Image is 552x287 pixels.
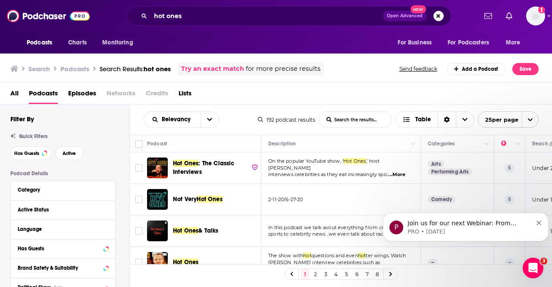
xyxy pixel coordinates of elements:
[10,146,52,160] button: Has Guests
[135,259,143,266] span: Toggle select row
[268,224,400,230] span: In this podcast we talk avout everything from crypto to
[18,184,108,195] button: Category
[10,86,19,104] a: All
[311,269,320,279] a: 2
[7,8,90,24] a: Podchaser - Follow, Share and Rate Podcasts
[506,37,521,49] span: More
[478,111,539,128] button: open menu
[540,258,547,265] span: 3
[96,35,144,51] button: open menu
[428,161,444,167] a: Arts
[55,146,83,160] button: Active
[415,117,431,123] span: Table
[28,33,153,41] p: Message from PRO, sent 32w ago
[482,139,492,149] button: Column Actions
[311,252,358,259] span: questions and even
[428,139,455,149] div: Categories
[100,65,171,73] div: Search Results:
[27,37,52,49] span: Podcasts
[144,117,201,123] button: open menu
[411,5,426,13] span: New
[18,204,108,215] button: Active Status
[268,196,303,202] span: 2-11-20/6-27-20
[481,9,496,23] a: Show notifications dropdown
[147,158,168,178] img: Hot Ones: The Classic Interviews
[147,139,167,149] div: Podcast
[60,65,89,73] h3: Podcasts
[162,117,194,123] span: Relevancy
[198,227,218,234] span: & Talks
[258,117,315,123] div: 192 podcast results
[18,207,103,213] div: Active Status
[398,37,432,49] span: For Business
[18,265,101,271] div: Brand Safety & Suitability
[21,35,63,51] button: open menu
[63,35,92,51] a: Charts
[500,35,531,51] button: open menu
[144,65,171,73] span: hot ones
[173,196,197,203] span: Not Very
[173,227,219,235] a: Hot Ones& Talks
[383,11,427,21] button: Open AdvancedNew
[352,269,361,279] a: 6
[147,221,168,241] a: Hot Ones & Talks
[18,224,108,234] button: Language
[268,231,387,237] span: sports to celebrity news ..we even talk about racis
[448,37,489,49] span: For Podcasters
[19,133,47,139] span: Quick Filters
[173,160,235,176] span: : The Classic Interviews
[146,86,168,104] span: Credits
[268,139,296,149] div: Description
[28,25,151,221] span: Join us for our next Webinar: From Pushback to Payoff: Building Buy-In for Niche Podcast Placemen...
[18,262,108,273] a: Brand Safety & Suitability
[502,9,516,23] a: Show notifications dropdown
[18,187,103,193] div: Category
[363,269,371,279] a: 7
[392,35,442,51] button: open menu
[303,252,311,259] span: hot
[428,168,472,175] a: Performing Arts
[100,65,171,73] a: Search Results:hot ones
[18,246,101,252] div: Has Guests
[397,65,440,73] button: Send feedback
[102,37,133,49] span: Monitoring
[343,158,366,164] span: Hot Ones
[358,252,366,259] span: hot
[68,86,96,104] a: Episodes
[251,164,258,171] img: verified Badge
[505,258,514,267] p: --
[147,252,168,273] img: Hot Ones
[438,112,456,127] div: Sort Direction
[373,269,382,279] a: 8
[144,111,219,128] h2: Choose List sort
[408,139,419,149] button: Column Actions
[395,111,474,128] h2: Choose View
[10,115,34,123] h2: Filter By
[173,195,223,204] a: Not VeryHot Ones
[478,113,518,126] span: 25 per page
[321,269,330,279] a: 3
[332,269,340,279] a: 4
[135,196,143,203] span: Toggle select row
[107,86,135,104] span: Networks
[505,164,514,172] p: 5
[157,24,163,31] button: Dismiss notification
[29,86,58,104] a: Podcasts
[135,227,143,235] span: Toggle select row
[246,64,320,74] span: for more precise results
[147,189,168,210] img: Not Very Hot Ones
[63,151,76,156] span: Active
[501,139,513,149] div: Power Score
[526,6,545,25] img: User Profile
[68,37,87,49] span: Charts
[28,65,50,73] h3: Search
[268,158,343,164] span: On the popular YouTube show, ‘
[173,259,198,266] span: Hot Ones
[268,171,388,177] span: interviews celebrities as they eat increasingly spic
